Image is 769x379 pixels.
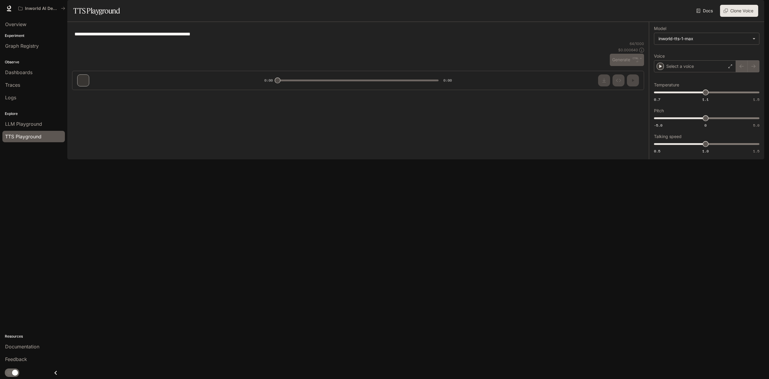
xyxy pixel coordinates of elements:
h1: TTS Playground [73,5,120,17]
p: Voice [654,54,665,58]
span: 1.5 [753,149,759,154]
span: 0.7 [654,97,660,102]
p: Select a voice [666,63,694,69]
span: 0.5 [654,149,660,154]
span: 0 [704,123,707,128]
div: inworld-tts-1-max [658,36,749,42]
p: 64 / 1000 [630,41,644,46]
button: Clone Voice [720,5,758,17]
span: 1.0 [702,149,709,154]
span: 1.1 [702,97,709,102]
span: 5.0 [753,123,759,128]
span: 1.5 [753,97,759,102]
button: All workspaces [16,2,68,14]
span: -5.0 [654,123,662,128]
p: Talking speed [654,134,682,139]
p: Model [654,26,666,31]
p: Inworld AI Demos [25,6,59,11]
p: Pitch [654,109,664,113]
div: inworld-tts-1-max [654,33,759,44]
p: Temperature [654,83,679,87]
p: $ 0.000640 [618,47,638,53]
a: Docs [695,5,715,17]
